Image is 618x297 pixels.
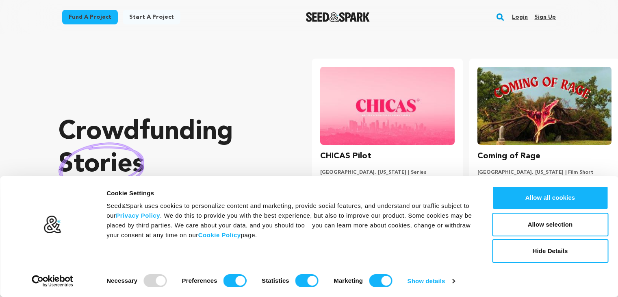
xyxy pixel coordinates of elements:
[492,213,608,236] button: Allow selection
[534,11,556,24] a: Sign up
[198,231,241,238] a: Cookie Policy
[306,12,370,22] img: Seed&Spark Logo Dark Mode
[320,67,454,145] img: CHICAS Pilot image
[320,150,371,163] h3: CHICAS Pilot
[492,239,608,263] button: Hide Details
[512,11,528,24] a: Login
[116,212,160,219] a: Privacy Policy
[62,10,118,24] a: Fund a project
[59,142,144,187] img: hand sketched image
[334,277,363,284] strong: Marketing
[477,169,611,176] p: [GEOGRAPHIC_DATA], [US_STATE] | Film Short
[59,116,280,214] p: Crowdfunding that .
[306,12,370,22] a: Seed&Spark Homepage
[477,150,540,163] h3: Coming of Rage
[106,188,474,198] div: Cookie Settings
[477,67,611,145] img: Coming of Rage image
[106,277,137,284] strong: Necessary
[43,215,62,234] img: logo
[320,169,454,176] p: [GEOGRAPHIC_DATA], [US_STATE] | Series
[262,277,289,284] strong: Statistics
[182,277,217,284] strong: Preferences
[123,10,180,24] a: Start a project
[492,186,608,210] button: Allow all cookies
[106,201,474,240] div: Seed&Spark uses cookies to personalize content and marketing, provide social features, and unders...
[408,275,455,287] a: Show details
[17,275,88,287] a: Usercentrics Cookiebot - opens in a new window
